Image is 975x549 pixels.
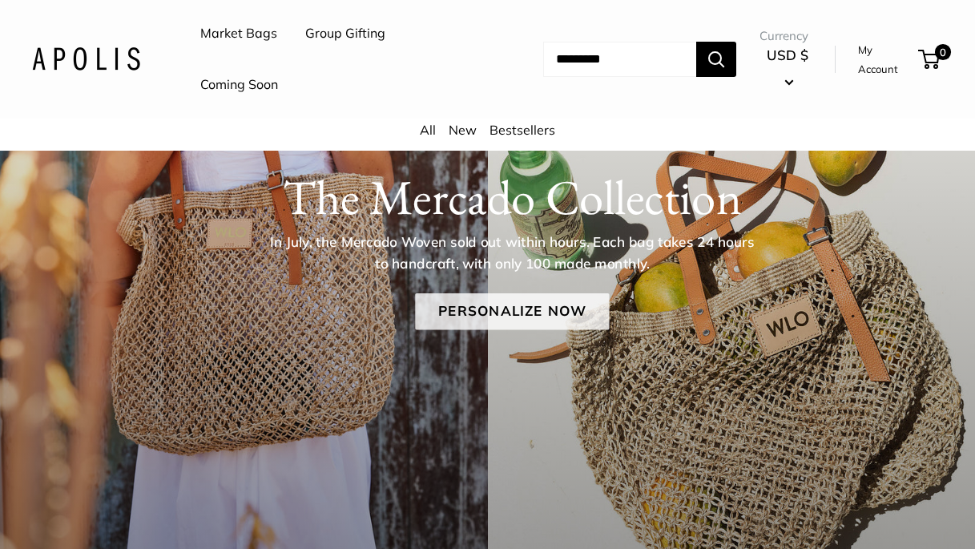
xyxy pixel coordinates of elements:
[415,293,609,330] a: Personalize Now
[490,122,555,138] a: Bestsellers
[200,22,277,46] a: Market Bags
[305,22,385,46] a: Group Gifting
[420,122,436,138] a: All
[264,232,759,274] p: In July, the Mercado Woven sold out within hours. Each bag takes 24 hours to handcraft, with only...
[767,46,808,63] span: USD $
[696,42,736,77] button: Search
[32,47,140,71] img: Apolis
[920,50,940,69] a: 0
[858,40,913,79] a: My Account
[935,44,951,60] span: 0
[449,122,477,138] a: New
[79,168,945,226] h1: The Mercado Collection
[759,42,816,94] button: USD $
[200,73,278,97] a: Coming Soon
[759,25,816,47] span: Currency
[543,42,696,77] input: Search...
